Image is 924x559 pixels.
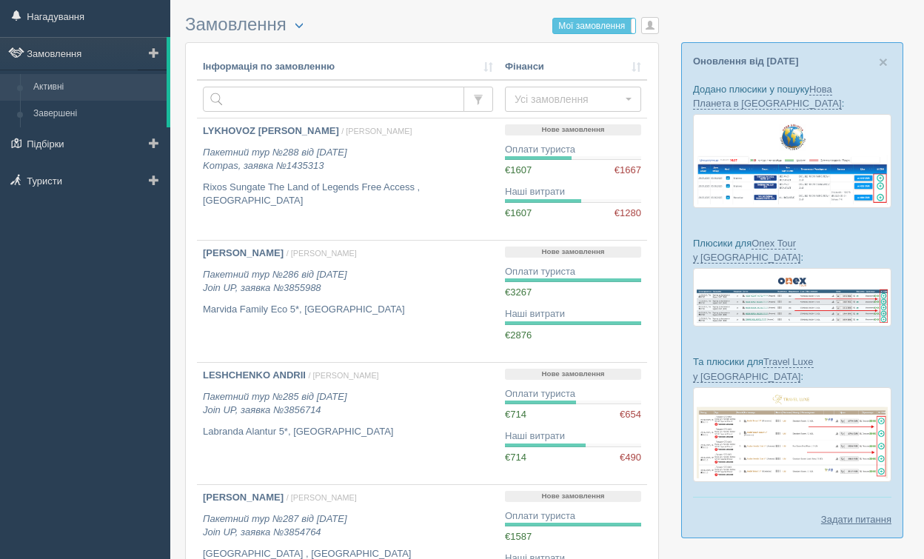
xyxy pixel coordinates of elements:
span: €1280 [615,207,641,221]
span: Усі замовлення [515,92,622,107]
i: Пакетний тур №286 від [DATE] Join UP, заявка №3855988 [203,269,347,294]
i: Пакетний тур №287 від [DATE] Join UP, заявка №3854764 [203,513,347,538]
a: Активні [27,74,167,101]
i: Пакетний тур №285 від [DATE] Join UP, заявка №3856714 [203,391,347,416]
span: €654 [620,408,641,422]
span: / [PERSON_NAME] [341,127,412,135]
div: Оплати туриста [505,509,641,523]
p: Плюсики для : [693,236,891,264]
span: × [879,53,888,70]
a: Завершені [27,101,167,127]
p: Нове замовлення [505,124,641,135]
button: Усі замовлення [505,87,641,112]
a: Фінанси [505,60,641,74]
p: Нове замовлення [505,247,641,258]
b: [PERSON_NAME] [203,492,284,503]
span: €714 [505,452,526,463]
div: Наші витрати [505,307,641,321]
a: Задати питання [821,512,891,526]
p: Нове замовлення [505,369,641,380]
span: €490 [620,451,641,465]
a: Оновлення від [DATE] [693,56,799,67]
span: €1607 [505,207,532,218]
img: travel-luxe-%D0%BF%D0%BE%D0%B4%D0%B1%D0%BE%D1%80%D0%BA%D0%B0-%D1%81%D1%80%D0%BC-%D0%B4%D0%BB%D1%8... [693,387,891,483]
p: Marvida Family Eco 5*, [GEOGRAPHIC_DATA] [203,303,493,317]
b: LESHCHENKO ANDRII [203,369,306,381]
input: Пошук за номером замовлення, ПІБ або паспортом туриста [203,87,464,112]
div: Оплати туриста [505,265,641,279]
span: €2876 [505,329,532,341]
h3: Замовлення [185,15,659,35]
img: new-planet-%D0%BF%D1%96%D0%B4%D0%B1%D1%96%D1%80%D0%BA%D0%B0-%D1%81%D1%80%D0%BC-%D0%B4%D0%BB%D1%8F... [693,114,891,207]
span: / [PERSON_NAME] [287,493,357,502]
div: Наші витрати [505,429,641,443]
p: Rixos Sungate The Land of Legends Free Access , [GEOGRAPHIC_DATA] [203,181,493,208]
span: €1667 [615,164,641,178]
p: Нове замовлення [505,491,641,502]
p: Та плюсики для : [693,355,891,383]
div: Оплати туриста [505,143,641,157]
a: [PERSON_NAME] / [PERSON_NAME] Пакетний тур №286 від [DATE]Join UP, заявка №3855988 Marvida Family... [197,241,499,362]
span: €1587 [505,531,532,542]
span: / [PERSON_NAME] [287,249,357,258]
a: LYKHOVOZ [PERSON_NAME] / [PERSON_NAME] Пакетний тур №288 від [DATE]Kompas, заявка №1435313 Rixos ... [197,118,499,240]
a: LESHCHENKO ANDRII / [PERSON_NAME] Пакетний тур №285 від [DATE]Join UP, заявка №3856714 Labranda A... [197,363,499,484]
label: Мої замовлення [553,19,635,33]
a: Travel Luxe у [GEOGRAPHIC_DATA] [693,356,814,382]
a: Інформація по замовленню [203,60,493,74]
p: Додано плюсики у пошуку : [693,82,891,110]
i: Пакетний тур №288 від [DATE] Kompas, заявка №1435313 [203,147,347,172]
img: onex-tour-proposal-crm-for-travel-agency.png [693,268,891,327]
p: Labranda Alantur 5*, [GEOGRAPHIC_DATA] [203,425,493,439]
div: Оплати туриста [505,387,641,401]
span: €3267 [505,287,532,298]
b: LYKHOVOZ [PERSON_NAME] [203,125,339,136]
button: Close [879,54,888,70]
span: €714 [505,409,526,420]
span: €1607 [505,164,532,175]
span: / [PERSON_NAME] [309,371,379,380]
div: Наші витрати [505,185,641,199]
b: [PERSON_NAME] [203,247,284,258]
